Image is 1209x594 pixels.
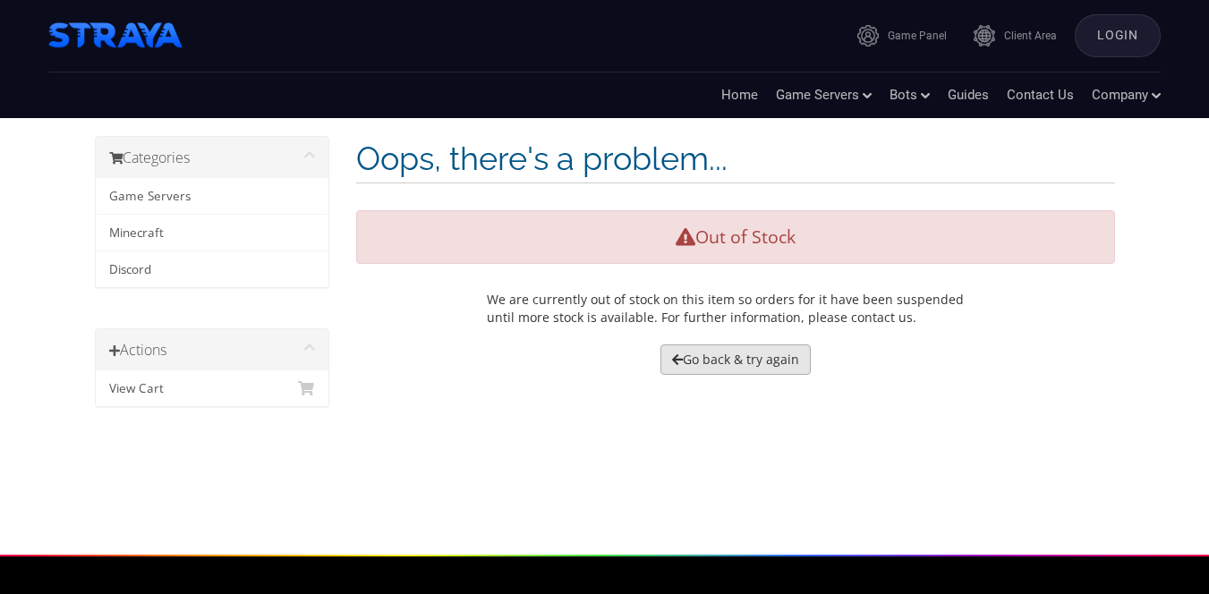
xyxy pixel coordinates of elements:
h1: Oops, there's a problem... [356,136,1115,183]
img: icon [857,25,879,47]
img: Straya Hosting [48,13,183,58]
p: We are currently out of stock on this item so orders for it have been suspended until more stock ... [487,291,983,327]
img: icon [974,25,995,47]
h3: Categories [109,146,316,169]
a: Guides [948,86,989,105]
a: Company [1092,86,1161,105]
div: Out of Stock [356,210,1115,264]
a: Game Servers [96,178,329,215]
a: Game Servers [776,86,872,105]
a: Login [1075,14,1161,57]
h3: Actions [109,338,316,361]
a: Home [721,86,758,105]
a: Discord [96,251,329,287]
span: Client Area [1004,29,1057,44]
a: Client Area [974,25,1057,47]
a: Minecraft [96,215,329,251]
a: View Cart [96,370,329,406]
a: Bots [890,86,930,105]
a: Game Panel [857,25,947,47]
a: Go back & try again [660,344,811,375]
span: Game Panel [888,29,947,44]
a: Contact Us [1007,86,1074,105]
